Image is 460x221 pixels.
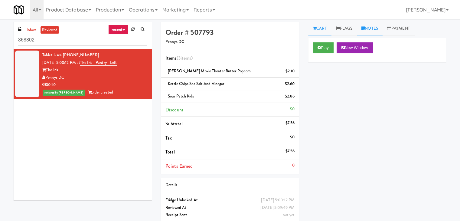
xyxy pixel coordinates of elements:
span: Total [165,148,175,155]
button: Play [313,42,334,53]
span: (3 ) [177,54,193,61]
a: Flags [331,22,357,35]
ng-pluralize: items [181,54,191,61]
li: Tablet User· [PHONE_NUMBER][DATE] 5:00:12 PM atThe Iris - Pantry - LeftThe IrisPennys DC00:10revi... [14,49,152,99]
span: · [PHONE_NUMBER] [61,52,99,58]
div: Pennys DC [42,74,147,81]
a: Tablet User· [PHONE_NUMBER] [42,52,99,58]
span: Tax [165,134,172,141]
span: [PERSON_NAME] Movie Theater Butter Popcorn [168,68,251,74]
h5: Pennys DC [165,40,295,44]
div: $2.10 [285,68,295,75]
div: Reviewed At [165,204,295,212]
div: $2.60 [285,80,295,88]
span: reviewed by [PERSON_NAME] [43,90,85,96]
a: reviewed [41,26,59,34]
span: Points Earned [165,163,193,170]
div: $2.86 [285,93,295,100]
span: Discount [165,106,184,113]
button: New Window [337,42,373,53]
span: [DATE] 5:00:12 PM at [42,60,80,65]
div: $0 [290,134,295,141]
span: not yet [283,212,295,218]
span: Subtotal [165,120,183,127]
div: [DATE] 5:09:49 PM [260,204,295,212]
a: inbox [25,26,38,34]
div: $7.56 [285,119,295,127]
div: [DATE] 5:00:12 PM [261,196,295,204]
div: $7.56 [285,147,295,155]
a: Notes [357,22,383,35]
div: Fridge Unlocked At [165,196,295,204]
div: 00:10 [42,81,147,89]
a: Payment [383,22,415,35]
a: The Iris - Pantry - Left [80,60,117,66]
a: Cart [308,22,331,35]
a: recent [108,25,128,35]
div: 0 [292,162,295,169]
div: The Iris [42,66,147,74]
div: Details [165,181,295,189]
span: Kettle Chips Sea Salt and Vinegar [168,81,224,87]
div: $0 [290,105,295,113]
img: Micromart [14,5,24,15]
span: Sour Patch Kids [168,93,194,99]
span: Items [165,54,193,61]
span: order created [88,89,113,95]
div: Receipt Sent [165,211,295,219]
input: Search vision orders [18,35,147,46]
h4: Order # 507793 [165,28,295,36]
